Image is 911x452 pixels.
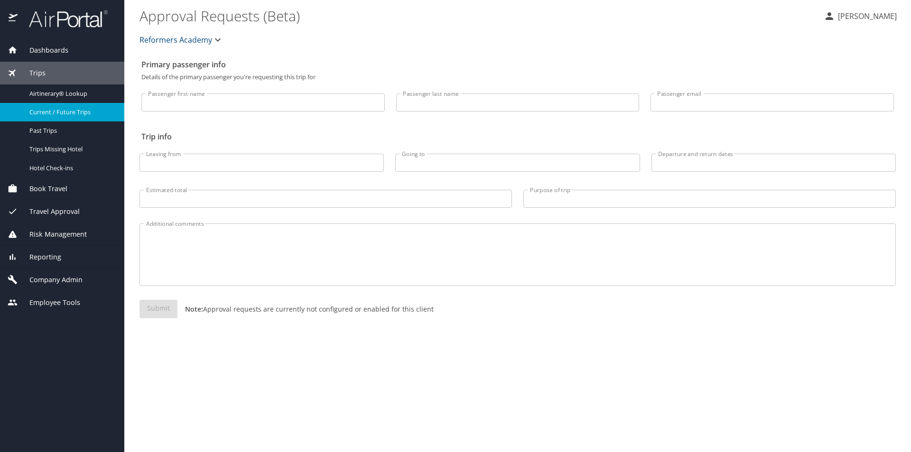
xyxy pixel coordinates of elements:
[29,145,113,154] span: Trips Missing Hotel
[29,89,113,98] span: Airtinerary® Lookup
[18,184,67,194] span: Book Travel
[136,30,227,49] button: Reformers Academy
[18,229,87,240] span: Risk Management
[835,10,897,22] p: [PERSON_NAME]
[29,164,113,173] span: Hotel Check-ins
[139,33,212,46] span: Reformers Academy
[29,126,113,135] span: Past Trips
[177,304,434,314] p: Approval requests are currently not configured or enabled for this client
[18,45,68,55] span: Dashboards
[141,74,894,80] p: Details of the primary passenger you're requesting this trip for
[9,9,19,28] img: icon-airportal.png
[185,304,203,314] strong: Note:
[18,206,80,217] span: Travel Approval
[141,129,894,144] h2: Trip info
[18,297,80,308] span: Employee Tools
[18,68,46,78] span: Trips
[139,1,816,30] h1: Approval Requests (Beta)
[18,275,83,285] span: Company Admin
[820,8,901,25] button: [PERSON_NAME]
[19,9,108,28] img: airportal-logo.png
[18,252,61,262] span: Reporting
[141,57,894,72] h2: Primary passenger info
[29,108,113,117] span: Current / Future Trips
